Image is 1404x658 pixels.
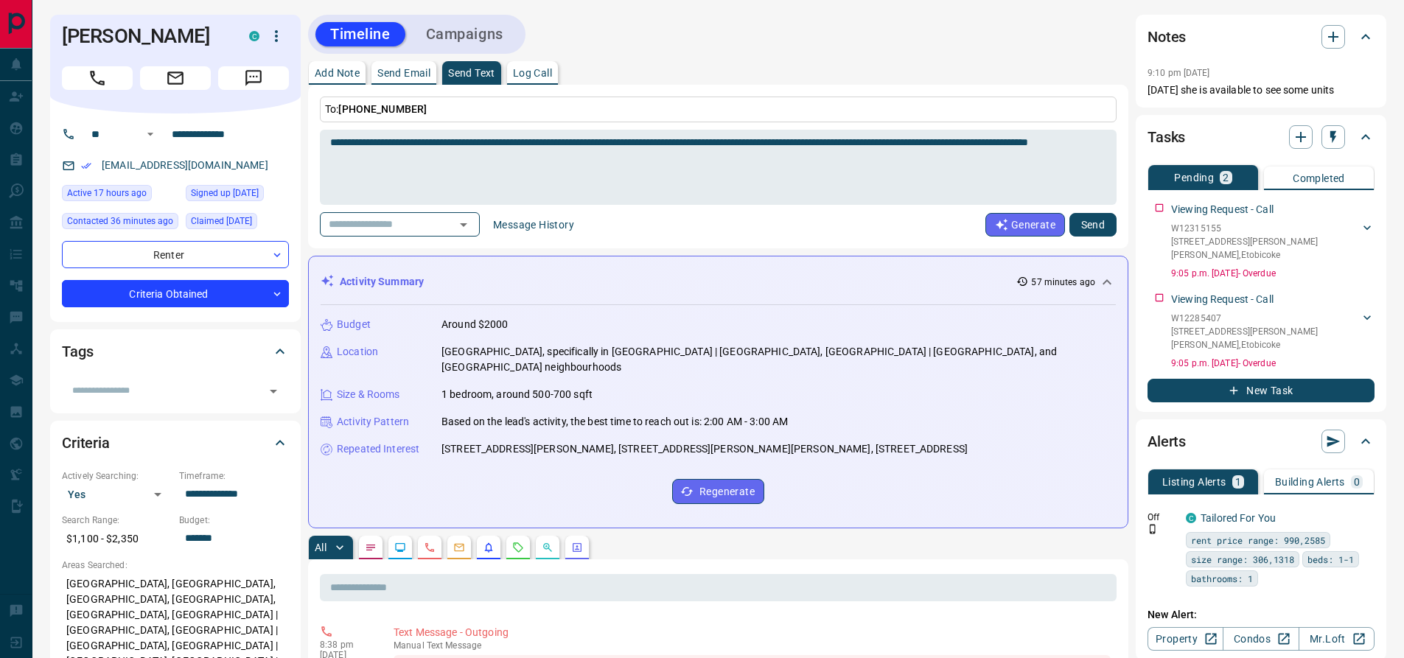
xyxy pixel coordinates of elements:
[394,542,406,553] svg: Lead Browsing Activity
[338,103,427,115] span: [PHONE_NUMBER]
[1223,172,1229,183] p: 2
[320,97,1117,122] p: To:
[1148,511,1177,524] p: Off
[542,542,553,553] svg: Opportunities
[62,431,110,455] h2: Criteria
[484,213,583,237] button: Message History
[377,68,430,78] p: Send Email
[441,344,1116,375] p: [GEOGRAPHIC_DATA], specifically in [GEOGRAPHIC_DATA] | [GEOGRAPHIC_DATA], [GEOGRAPHIC_DATA] | [GE...
[315,68,360,78] p: Add Note
[1201,512,1276,524] a: Tailored For You
[62,425,289,461] div: Criteria
[1191,552,1294,567] span: size range: 306,1318
[62,66,133,90] span: Call
[1191,533,1325,547] span: rent price range: 990,2585
[1162,477,1226,487] p: Listing Alerts
[191,186,259,200] span: Signed up [DATE]
[62,559,289,572] p: Areas Searched:
[1148,627,1223,651] a: Property
[1148,83,1375,98] p: [DATE] she is available to see some units
[394,625,1111,640] p: Text Message - Outgoing
[453,214,474,235] button: Open
[62,24,227,48] h1: [PERSON_NAME]
[62,514,172,527] p: Search Range:
[1171,357,1375,370] p: 9:05 p.m. [DATE] - Overdue
[441,414,788,430] p: Based on the lead's activity, the best time to reach out is: 2:00 AM - 3:00 AM
[1148,524,1158,534] svg: Push Notification Only
[1171,309,1375,354] div: W12285407[STREET_ADDRESS][PERSON_NAME][PERSON_NAME],Etobicoke
[1171,267,1375,280] p: 9:05 p.m. [DATE] - Overdue
[441,317,509,332] p: Around $2000
[102,159,268,171] a: [EMAIL_ADDRESS][DOMAIN_NAME]
[453,542,465,553] svg: Emails
[512,542,524,553] svg: Requests
[142,125,159,143] button: Open
[179,514,289,527] p: Budget:
[1171,235,1360,262] p: [STREET_ADDRESS][PERSON_NAME][PERSON_NAME] , Etobicoke
[340,274,424,290] p: Activity Summary
[337,344,378,360] p: Location
[67,186,147,200] span: Active 17 hours ago
[1171,312,1360,325] p: W12285407
[1148,19,1375,55] div: Notes
[1031,276,1095,289] p: 57 minutes ago
[1171,292,1274,307] p: Viewing Request - Call
[441,441,968,457] p: [STREET_ADDRESS][PERSON_NAME], [STREET_ADDRESS][PERSON_NAME][PERSON_NAME], [STREET_ADDRESS]
[1191,571,1253,586] span: bathrooms: 1
[191,214,252,228] span: Claimed [DATE]
[571,542,583,553] svg: Agent Actions
[1148,379,1375,402] button: New Task
[1275,477,1345,487] p: Building Alerts
[365,542,377,553] svg: Notes
[1148,430,1186,453] h2: Alerts
[62,213,178,234] div: Fri Aug 15 2025
[315,22,405,46] button: Timeline
[1186,513,1196,523] div: condos.ca
[62,340,93,363] h2: Tags
[394,640,425,651] span: manual
[1235,477,1241,487] p: 1
[1171,219,1375,265] div: W12315155[STREET_ADDRESS][PERSON_NAME][PERSON_NAME],Etobicoke
[1171,222,1360,235] p: W12315155
[1148,119,1375,155] div: Tasks
[337,414,409,430] p: Activity Pattern
[62,483,172,506] div: Yes
[249,31,259,41] div: condos.ca
[62,527,172,551] p: $1,100 - $2,350
[337,387,400,402] p: Size & Rooms
[62,334,289,369] div: Tags
[1299,627,1375,651] a: Mr.Loft
[1307,552,1354,567] span: beds: 1-1
[263,381,284,402] button: Open
[394,640,1111,651] p: Text Message
[1293,173,1345,183] p: Completed
[1171,202,1274,217] p: Viewing Request - Call
[337,317,371,332] p: Budget
[62,241,289,268] div: Renter
[411,22,518,46] button: Campaigns
[483,542,495,553] svg: Listing Alerts
[186,185,289,206] div: Sat Aug 02 2025
[320,640,371,650] p: 8:38 pm
[62,280,289,307] div: Criteria Obtained
[321,268,1116,295] div: Activity Summary57 minutes ago
[140,66,211,90] span: Email
[1354,477,1360,487] p: 0
[186,213,289,234] div: Sat Aug 02 2025
[672,479,764,504] button: Regenerate
[218,66,289,90] span: Message
[62,185,178,206] div: Fri Aug 15 2025
[513,68,552,78] p: Log Call
[985,213,1065,237] button: Generate
[441,387,593,402] p: 1 bedroom, around 500-700 sqft
[315,542,326,553] p: All
[1148,424,1375,459] div: Alerts
[1223,627,1299,651] a: Condos
[1148,68,1210,78] p: 9:10 pm [DATE]
[448,68,495,78] p: Send Text
[1069,213,1117,237] button: Send
[337,441,419,457] p: Repeated Interest
[1148,25,1186,49] h2: Notes
[67,214,173,228] span: Contacted 36 minutes ago
[62,469,172,483] p: Actively Searching:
